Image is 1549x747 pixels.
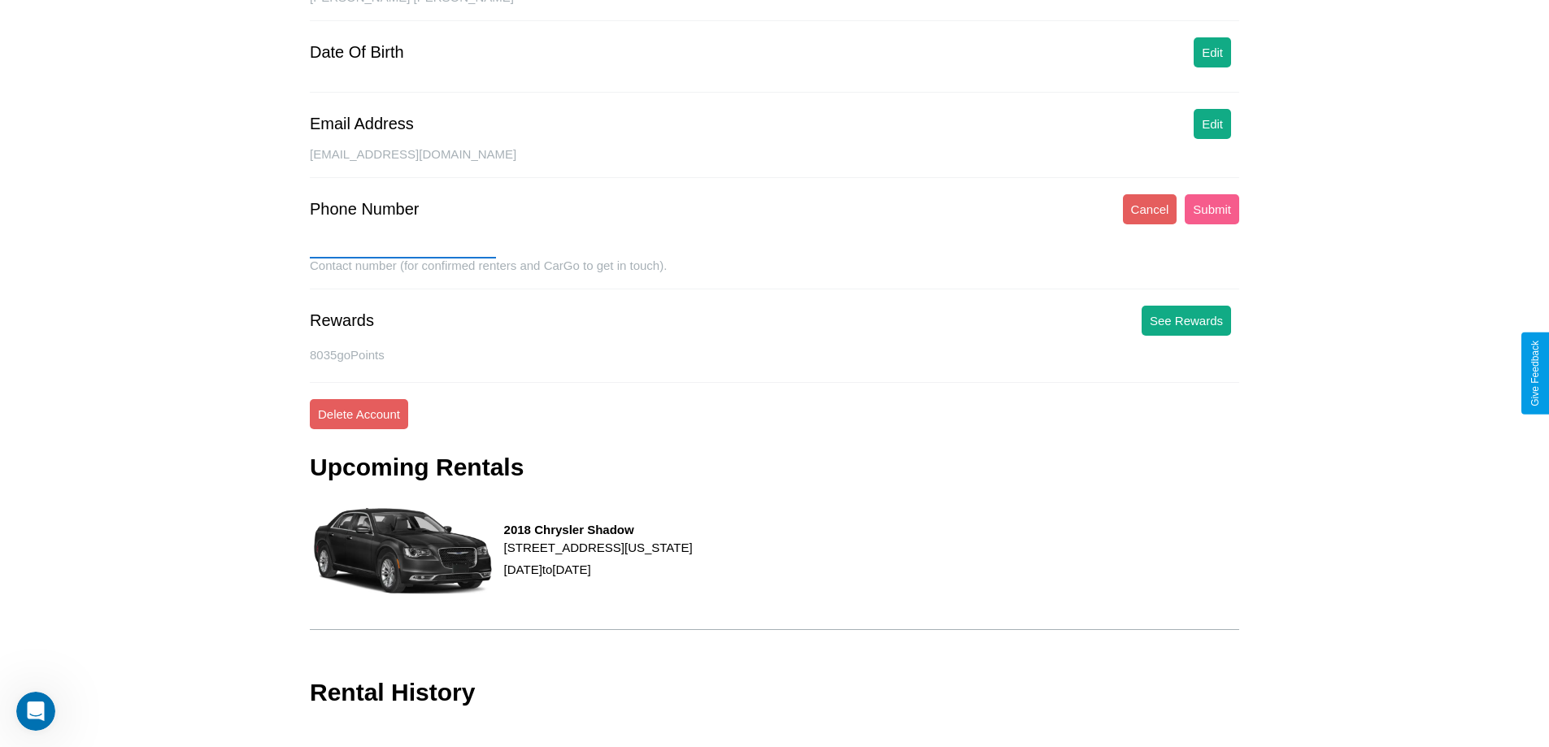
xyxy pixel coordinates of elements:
div: [EMAIL_ADDRESS][DOMAIN_NAME] [310,147,1239,178]
button: Cancel [1123,194,1177,224]
div: Give Feedback [1529,341,1541,406]
img: rental [310,481,496,620]
p: [STREET_ADDRESS][US_STATE] [504,536,693,558]
p: [DATE] to [DATE] [504,558,693,580]
button: Edit [1194,109,1231,139]
h3: Rental History [310,679,475,706]
h3: Upcoming Rentals [310,454,524,481]
iframe: Intercom live chat [16,692,55,731]
div: Phone Number [310,200,420,219]
div: Rewards [310,311,374,330]
h3: 2018 Chrysler Shadow [504,523,693,536]
button: Edit [1194,37,1231,67]
div: Date Of Birth [310,43,404,62]
button: See Rewards [1142,306,1231,336]
button: Submit [1185,194,1239,224]
div: Email Address [310,115,414,133]
p: 8035 goPoints [310,344,1239,366]
div: Contact number (for confirmed renters and CarGo to get in touch). [310,258,1239,289]
button: Delete Account [310,399,408,429]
